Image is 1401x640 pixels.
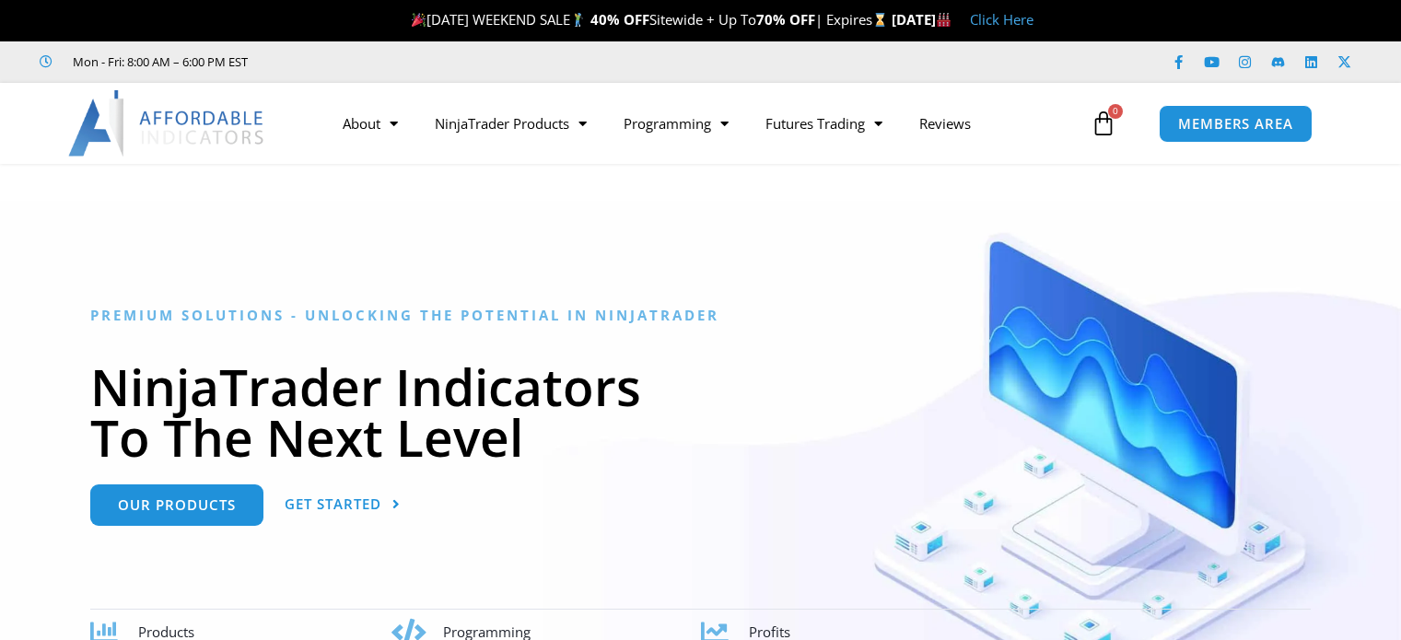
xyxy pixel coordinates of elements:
[68,51,248,73] span: Mon - Fri: 8:00 AM – 6:00 PM EST
[90,307,1311,324] h6: Premium Solutions - Unlocking the Potential in NinjaTrader
[285,497,381,511] span: Get Started
[873,13,887,27] img: ⌛
[901,102,989,145] a: Reviews
[324,102,1086,145] nav: Menu
[937,13,951,27] img: 🏭
[571,13,585,27] img: 🏌️‍♂️
[285,484,401,526] a: Get Started
[324,102,416,145] a: About
[90,361,1311,462] h1: NinjaTrader Indicators To The Next Level
[756,10,815,29] strong: 70% OFF
[605,102,747,145] a: Programming
[1159,105,1313,143] a: MEMBERS AREA
[90,484,263,526] a: Our Products
[274,52,550,71] iframe: Customer reviews powered by Trustpilot
[747,102,901,145] a: Futures Trading
[892,10,952,29] strong: [DATE]
[1178,117,1293,131] span: MEMBERS AREA
[416,102,605,145] a: NinjaTrader Products
[1108,104,1123,119] span: 0
[407,10,891,29] span: [DATE] WEEKEND SALE Sitewide + Up To | Expires
[590,10,649,29] strong: 40% OFF
[118,498,236,512] span: Our Products
[68,90,266,157] img: LogoAI | Affordable Indicators – NinjaTrader
[412,13,426,27] img: 🎉
[1063,97,1144,150] a: 0
[970,10,1033,29] a: Click Here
